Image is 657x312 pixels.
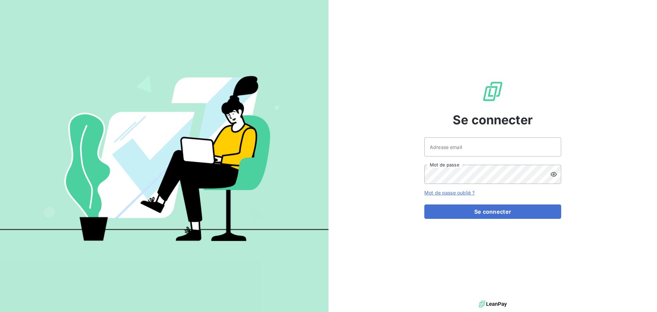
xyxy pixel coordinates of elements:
button: Se connecter [424,204,561,219]
input: placeholder [424,137,561,157]
img: Logo LeanPay [482,80,504,102]
img: logo [479,299,507,309]
a: Mot de passe oublié ? [424,190,475,196]
span: Se connecter [453,111,533,129]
